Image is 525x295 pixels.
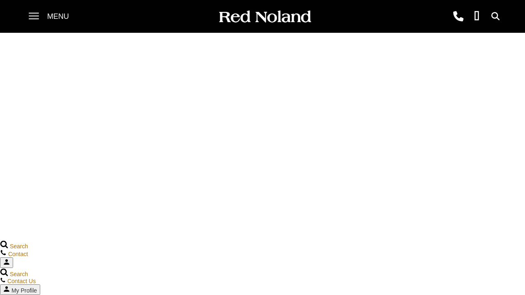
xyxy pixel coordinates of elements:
img: Red Noland Auto Group [217,10,312,24]
span: My Profile [11,287,37,294]
span: Search [10,271,28,277]
span: Search [10,243,28,250]
span: Contact [8,251,28,257]
span: Contact Us [7,278,36,284]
